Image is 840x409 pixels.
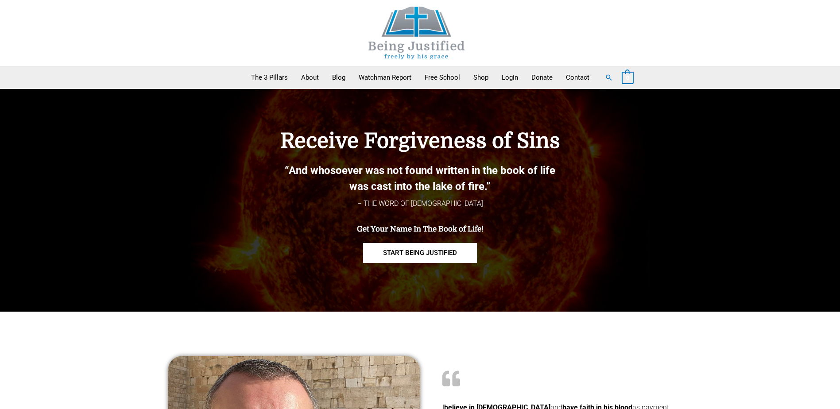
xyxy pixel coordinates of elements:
a: Contact [559,66,596,89]
a: Blog [325,66,352,89]
a: Donate [525,66,559,89]
a: Search button [605,73,613,81]
a: About [294,66,325,89]
b: “And whosoever was not found written in the book of life was cast into the lake of fire.” [285,164,555,193]
a: The 3 Pillars [244,66,294,89]
span: START BEING JUSTIFIED [383,250,457,256]
span: 0 [626,74,629,81]
a: Login [495,66,525,89]
a: Free School [418,66,467,89]
h4: Get Your Name In The Book of Life! [234,225,606,234]
a: Shop [467,66,495,89]
span: – THE WORD OF [DEMOGRAPHIC_DATA] [357,199,483,208]
nav: Primary Site Navigation [244,66,596,89]
a: Watchman Report [352,66,418,89]
a: View Shopping Cart, empty [622,73,634,81]
img: Being Justified [350,7,483,59]
h4: Receive Forgiveness of Sins [234,129,606,154]
a: START BEING JUSTIFIED [363,243,477,263]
